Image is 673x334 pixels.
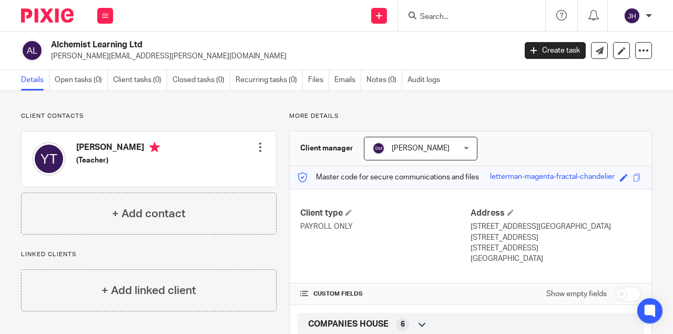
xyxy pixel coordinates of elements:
a: Client tasks (0) [113,70,167,90]
p: [GEOGRAPHIC_DATA] [471,254,641,264]
a: Notes (0) [366,70,402,90]
a: Details [21,70,49,90]
p: More details [289,112,652,120]
img: svg%3E [372,142,385,155]
span: 6 [401,319,405,330]
h4: CUSTOM FIELDS [300,290,471,298]
h5: (Teacher) [76,155,160,166]
h4: Client type [300,208,471,219]
h2: Alchemist Learning Ltd [51,39,417,50]
img: svg%3E [624,7,640,24]
p: [STREET_ADDRESS] [471,243,641,254]
h4: + Add linked client [101,282,196,299]
h4: + Add contact [112,206,186,222]
p: Linked clients [21,250,277,259]
p: Client contacts [21,112,277,120]
input: Search [419,13,514,22]
i: Primary [149,142,160,153]
a: Open tasks (0) [55,70,108,90]
p: Master code for secure communications and files [298,172,479,183]
p: [STREET_ADDRESS][GEOGRAPHIC_DATA][STREET_ADDRESS] [471,221,641,243]
a: Emails [334,70,361,90]
img: svg%3E [32,142,66,176]
img: Pixie [21,8,74,23]
p: PAYROLL ONLY [300,221,471,232]
a: Files [308,70,329,90]
a: Closed tasks (0) [172,70,230,90]
h4: Address [471,208,641,219]
p: [PERSON_NAME][EMAIL_ADDRESS][PERSON_NAME][DOMAIN_NAME] [51,51,509,62]
h3: Client manager [300,143,353,154]
img: svg%3E [21,39,43,62]
span: [PERSON_NAME] [392,145,450,152]
div: letterman-magenta-fractal-chandelier [490,171,615,184]
a: Recurring tasks (0) [236,70,303,90]
span: COMPANIES HOUSE [308,319,389,330]
a: Audit logs [407,70,445,90]
label: Show empty fields [546,289,607,299]
h4: [PERSON_NAME] [76,142,160,155]
a: Create task [525,42,586,59]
